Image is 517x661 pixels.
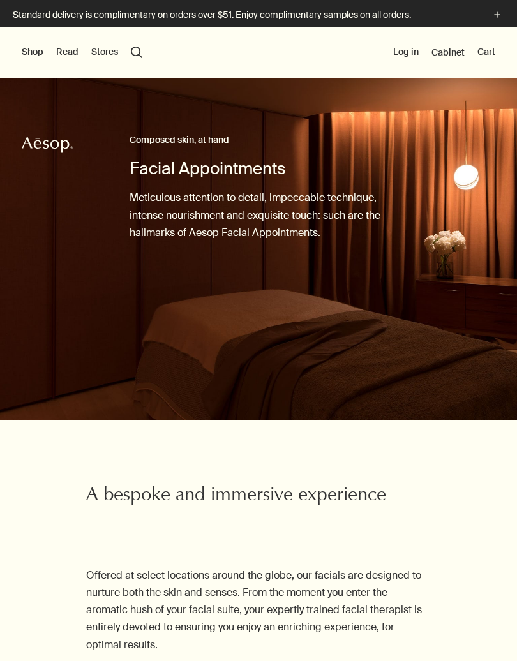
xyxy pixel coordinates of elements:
[431,47,465,58] a: Cabinet
[22,135,73,154] svg: Aesop
[131,47,142,58] button: Open search
[22,27,142,78] nav: primary
[19,132,76,161] a: Aesop
[393,27,495,78] nav: supplementary
[22,46,43,59] button: Shop
[56,46,79,59] button: Read
[130,158,388,180] h1: Facial Appointments
[13,8,504,22] button: Standard delivery is complimentary on orders over $51. Enjoy complimentary samples on all orders.
[91,46,118,59] button: Stores
[13,8,477,22] p: Standard delivery is complimentary on orders over $51. Enjoy complimentary samples on all orders.
[130,133,388,148] h2: Composed skin, at hand
[86,567,431,653] p: Offered at select locations around the globe, our facials are designed to nurture both the skin a...
[130,189,388,241] p: Meticulous attention to detail, impeccable technique, intense nourishment and exquisite touch: su...
[86,484,431,509] h2: A bespoke and immersive experience
[393,46,419,59] button: Log in
[477,46,495,59] button: Cart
